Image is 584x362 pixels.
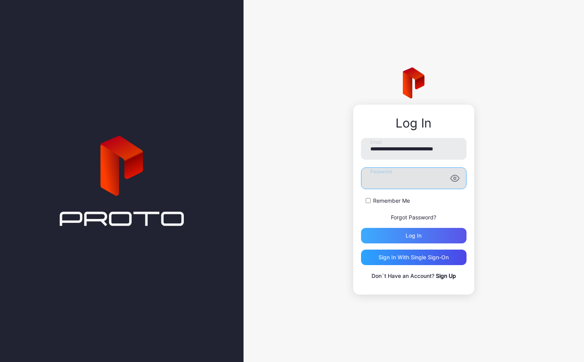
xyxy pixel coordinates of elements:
input: Password [361,167,467,189]
button: Sign in With Single Sign-On [361,250,467,265]
button: Password [450,174,460,183]
input: Email [361,138,467,160]
div: Sign in With Single Sign-On [378,254,449,260]
button: Log in [361,228,467,243]
a: Sign Up [436,272,456,279]
div: Log In [361,116,467,130]
div: Log in [406,233,422,239]
label: Remember Me [373,197,410,205]
a: Forgot Password? [391,214,436,221]
p: Don`t Have an Account? [361,271,467,281]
